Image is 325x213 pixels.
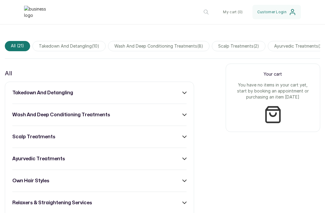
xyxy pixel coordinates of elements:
[12,177,49,184] h3: own hair styles
[12,199,92,206] h3: relaxers & straightening services
[218,5,247,19] button: My cart (0)
[108,41,209,51] span: wash and deep conditioning treatments(8)
[12,89,73,96] h3: takedown and detangling
[24,6,48,18] img: business logo
[12,133,55,140] h3: scalp treatments
[12,111,110,118] h3: wash and deep conditioning treatments
[233,82,313,100] p: You have no items in your cart yet, start by booking an appointment or purchasing an item [DATE]
[212,41,265,51] span: scalp treatments(2)
[12,155,65,162] h3: ayurvedic treatments
[5,68,12,78] p: All
[257,10,286,14] span: Customer Login
[32,41,106,51] span: takedown and detangling(10)
[5,41,30,51] span: All (21)
[252,5,301,19] button: Customer Login
[233,71,313,77] p: Your cart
